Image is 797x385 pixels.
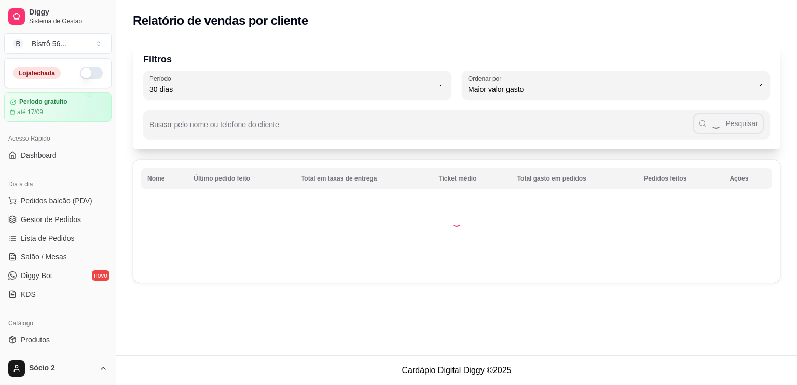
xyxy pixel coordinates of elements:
a: DiggySistema de Gestão [4,4,112,29]
a: Salão / Mesas [4,249,112,265]
span: 30 dias [149,84,433,94]
span: Sistema de Gestão [29,17,107,25]
span: Pedidos balcão (PDV) [21,196,92,206]
article: Período gratuito [19,98,67,106]
span: Produtos [21,335,50,345]
a: Período gratuitoaté 17/09 [4,92,112,122]
label: Ordenar por [468,74,505,83]
button: Alterar Status [80,67,103,79]
div: Catálogo [4,315,112,332]
button: Sócio 2 [4,356,112,381]
article: até 17/09 [17,108,43,116]
a: Diggy Botnovo [4,267,112,284]
button: Select a team [4,33,112,54]
span: Maior valor gasto [468,84,751,94]
span: KDS [21,289,36,299]
a: KDS [4,286,112,302]
span: Lista de Pedidos [21,233,75,243]
span: Salão / Mesas [21,252,67,262]
div: Bistrô 56 ... [32,38,66,49]
button: Período30 dias [143,71,451,100]
input: Buscar pelo nome ou telefone do cliente [149,123,693,134]
div: Loading [451,216,462,227]
a: Dashboard [4,147,112,163]
div: Loja fechada [13,67,61,79]
a: Produtos [4,332,112,348]
span: Diggy [29,8,107,17]
button: Ordenar porMaior valor gasto [462,71,770,100]
div: Acesso Rápido [4,130,112,147]
a: Complementos [4,350,112,367]
h2: Relatório de vendas por cliente [133,12,308,29]
a: Gestor de Pedidos [4,211,112,228]
span: Diggy Bot [21,270,52,281]
div: Dia a dia [4,176,112,192]
label: Período [149,74,174,83]
button: Pedidos balcão (PDV) [4,192,112,209]
span: Dashboard [21,150,57,160]
span: Sócio 2 [29,364,95,373]
footer: Cardápio Digital Diggy © 2025 [116,355,797,385]
p: Filtros [143,52,770,66]
span: B [13,38,23,49]
span: Gestor de Pedidos [21,214,81,225]
a: Lista de Pedidos [4,230,112,246]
